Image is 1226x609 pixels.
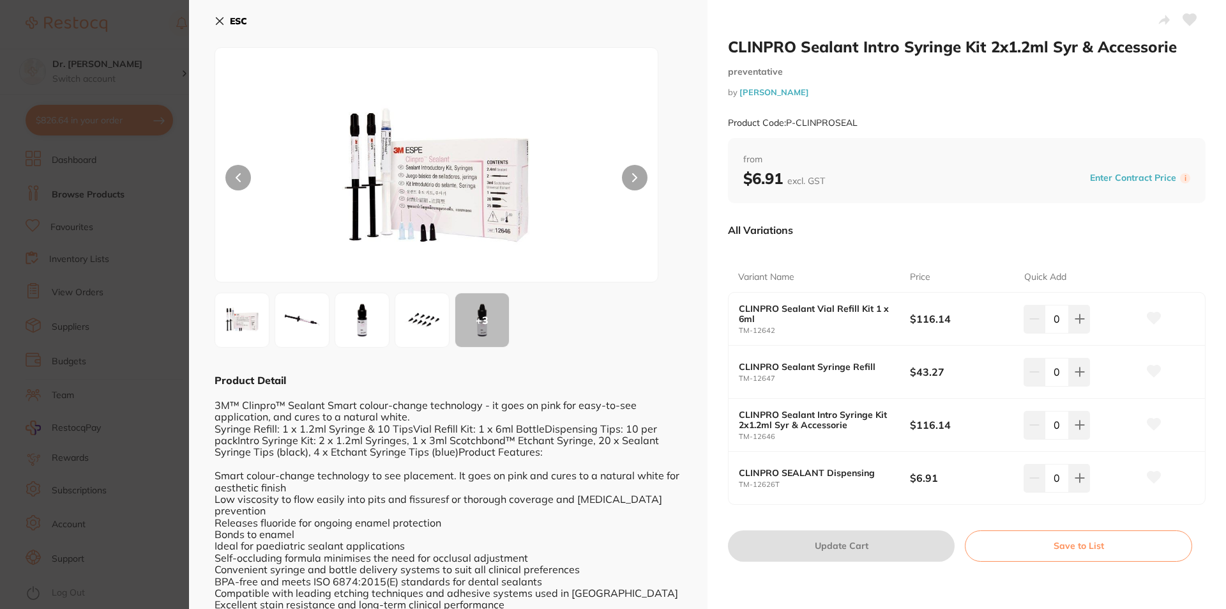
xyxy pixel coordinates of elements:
button: +3 [455,293,510,348]
p: Price [910,271,930,284]
h2: CLINPRO Sealant Intro Syringe Kit 2x1.2ml Syr & Accessorie [728,37,1206,56]
p: Quick Add [1024,271,1066,284]
img: NjQyLmpwZw [339,297,385,343]
b: Product Detail [215,374,286,387]
p: Variant Name [738,271,794,284]
div: + 3 [455,293,509,347]
p: All Variations [728,224,793,236]
a: [PERSON_NAME] [739,87,809,97]
b: $6.91 [743,169,825,188]
button: ESC [215,10,247,32]
b: ESC [230,15,247,27]
b: $43.27 [910,365,1013,379]
small: by [728,88,1206,97]
small: TM-12642 [739,327,910,335]
small: Product Code: P-CLINPROSEAL [728,118,858,128]
b: $116.14 [910,418,1013,432]
img: NjI2VC5qcGc [399,297,445,343]
span: from [743,153,1190,166]
button: Enter Contract Price [1086,172,1180,184]
b: CLINPRO Sealant Vial Refill Kit 1 x 6ml [739,304,893,324]
button: Save to List [965,530,1192,561]
b: $116.14 [910,312,1013,326]
small: TM-12647 [739,374,910,383]
button: Update Cart [728,530,955,561]
small: TM-12646 [739,433,910,441]
b: $6.91 [910,471,1013,485]
b: CLINPRO SEALANT Dispensing [739,468,893,478]
img: NjQ2LmpwZw [219,297,265,343]
b: CLINPRO Sealant Intro Syringe Kit 2x1.2ml Syr & Accessorie [739,410,893,430]
img: NjQ3LmpwZw [279,297,325,343]
b: CLINPRO Sealant Syringe Refill [739,362,893,372]
small: TM-12626T [739,481,910,489]
small: preventative [728,66,1206,77]
img: NjQ2LmpwZw [304,80,570,282]
span: excl. GST [787,175,825,187]
label: i [1180,173,1190,183]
